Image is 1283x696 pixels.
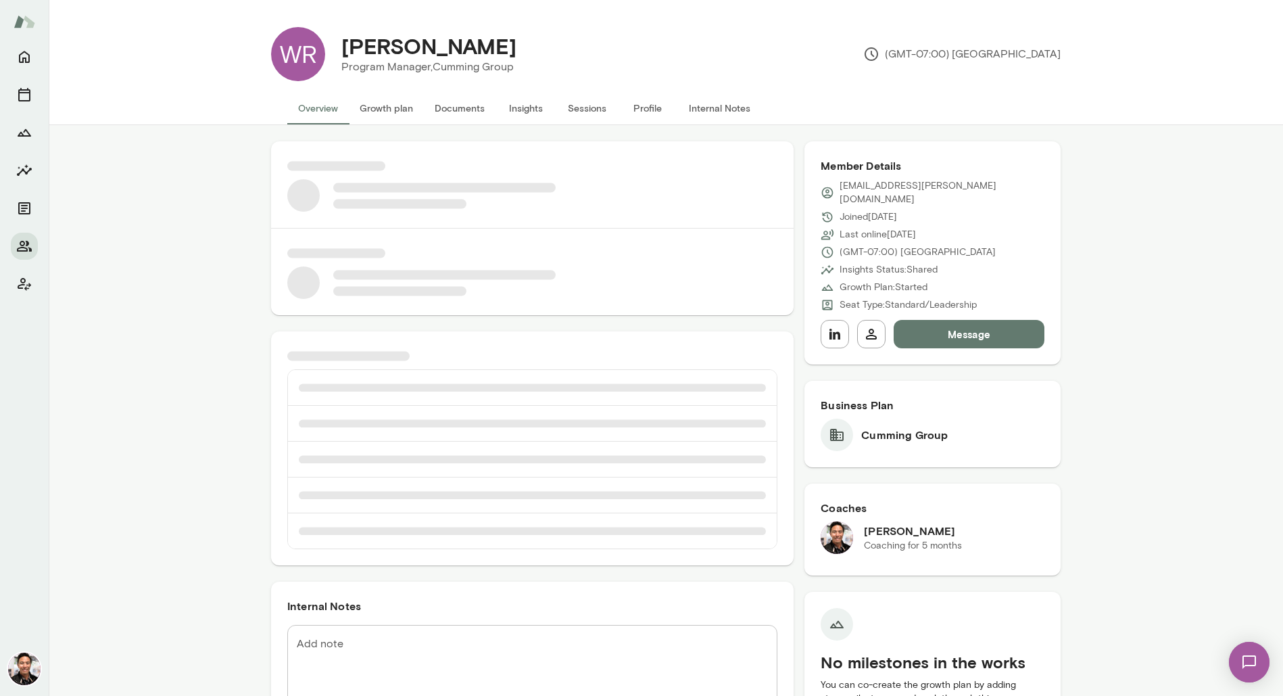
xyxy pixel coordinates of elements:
button: Documents [11,195,38,222]
button: Documents [424,92,495,124]
p: Insights Status: Shared [840,263,938,277]
button: Growth plan [349,92,424,124]
img: Mento [14,9,35,34]
p: (GMT-07:00) [GEOGRAPHIC_DATA] [863,46,1061,62]
h4: [PERSON_NAME] [341,33,516,59]
h6: Business Plan [821,397,1044,413]
p: (GMT-07:00) [GEOGRAPHIC_DATA] [840,246,996,259]
button: Overview [287,92,349,124]
h6: Cumming Group [861,427,948,443]
p: Seat Type: Standard/Leadership [840,298,977,312]
p: Program Manager, Cumming Group [341,59,516,75]
button: Client app [11,271,38,298]
button: Insights [11,157,38,184]
h6: Internal Notes [287,598,777,614]
p: [EMAIL_ADDRESS][PERSON_NAME][DOMAIN_NAME] [840,179,1044,206]
h6: Member Details [821,158,1044,174]
p: Joined [DATE] [840,210,897,224]
img: Albert Villarde [821,521,853,554]
div: WR [271,27,325,81]
img: Albert Villarde [8,653,41,685]
button: Profile [617,92,678,124]
button: Growth Plan [11,119,38,146]
button: Sessions [556,92,617,124]
p: Growth Plan: Started [840,281,927,294]
button: Insights [495,92,556,124]
button: Home [11,43,38,70]
p: Coaching for 5 months [864,539,962,553]
button: Members [11,233,38,260]
button: Sessions [11,81,38,108]
h5: No milestones in the works [821,651,1044,673]
p: Last online [DATE] [840,228,916,241]
h6: Coaches [821,500,1044,516]
button: Internal Notes [678,92,761,124]
h6: [PERSON_NAME] [864,523,962,539]
button: Message [894,320,1044,348]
